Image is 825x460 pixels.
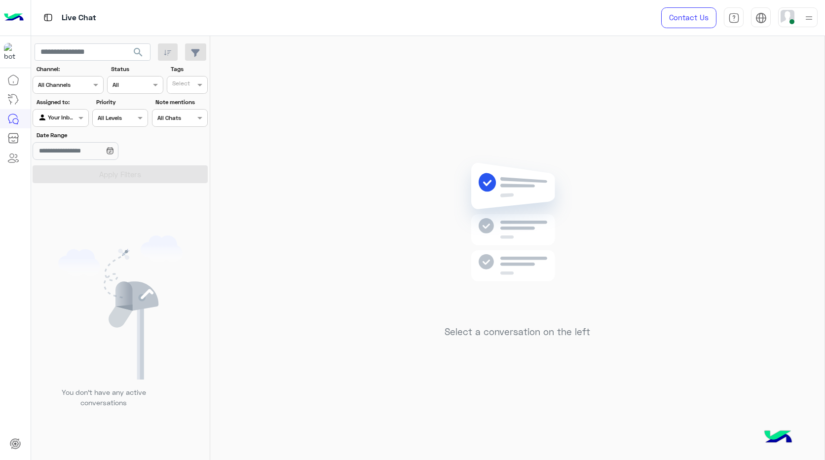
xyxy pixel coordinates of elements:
img: tab [755,12,767,24]
button: search [126,43,150,65]
img: Logo [4,7,24,28]
label: Channel: [37,65,103,74]
img: userImage [781,10,794,24]
h5: Select a conversation on the left [445,326,590,338]
img: tab [42,11,54,24]
button: Apply Filters [33,165,208,183]
img: 322208621163248 [4,43,22,61]
p: You don’t have any active conversations [54,387,153,408]
label: Assigned to: [37,98,87,107]
img: no messages [446,155,589,319]
label: Note mentions [155,98,206,107]
img: empty users [58,235,183,380]
label: Date Range [37,131,147,140]
label: Status [111,65,162,74]
div: Select [171,79,190,90]
label: Tags [171,65,207,74]
a: Contact Us [661,7,716,28]
label: Priority [96,98,147,107]
img: hulul-logo.png [761,421,795,455]
a: tab [724,7,744,28]
span: search [132,46,144,58]
img: tab [728,12,740,24]
img: profile [803,12,815,24]
p: Live Chat [62,11,96,25]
